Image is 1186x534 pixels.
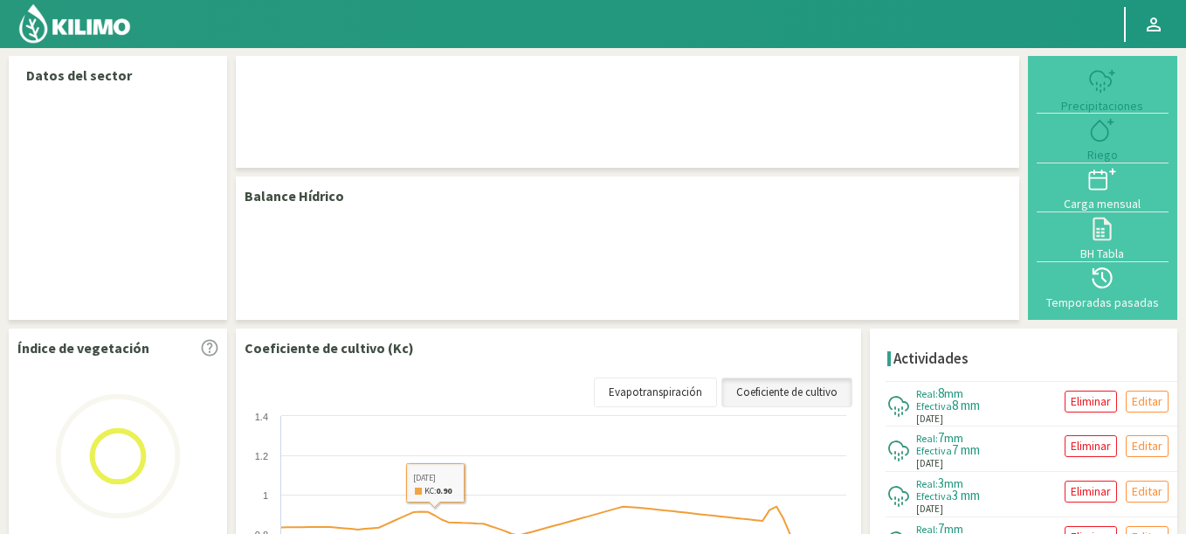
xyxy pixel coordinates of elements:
[916,444,952,457] span: Efectiva
[893,350,969,367] h4: Actividades
[255,412,268,422] text: 1.4
[1042,198,1163,210] div: Carga mensual
[245,185,344,206] p: Balance Hídrico
[1042,100,1163,112] div: Precipitaciones
[1071,482,1111,502] p: Eliminar
[944,385,963,401] span: mm
[1132,436,1162,456] p: Editar
[952,487,980,503] span: 3 mm
[1042,247,1163,260] div: BH Tabla
[952,441,980,458] span: 7 mm
[916,399,952,413] span: Efectiva
[944,430,963,446] span: mm
[944,475,963,491] span: mm
[952,397,980,413] span: 8 mm
[263,490,268,501] text: 1
[1126,391,1169,413] button: Editar
[17,337,149,358] p: Índice de vegetación
[17,3,132,45] img: Kilimo
[245,337,414,358] p: Coeficiente de cultivo (Kc)
[1065,481,1117,503] button: Eliminar
[1065,435,1117,457] button: Eliminar
[1071,436,1111,456] p: Eliminar
[1042,296,1163,309] div: Temporadas pasadas
[1037,114,1169,163] button: Riego
[1037,65,1169,114] button: Precipitaciones
[916,477,938,490] span: Real:
[916,489,952,503] span: Efectiva
[1037,163,1169,212] button: Carga mensual
[26,65,210,86] p: Datos del sector
[1126,435,1169,457] button: Editar
[1042,149,1163,161] div: Riego
[1071,392,1111,412] p: Eliminar
[916,387,938,400] span: Real:
[1037,212,1169,261] button: BH Tabla
[1065,391,1117,413] button: Eliminar
[1132,392,1162,412] p: Editar
[916,412,943,427] span: [DATE]
[594,378,717,407] a: Evapotranspiración
[1132,482,1162,502] p: Editar
[916,502,943,517] span: [DATE]
[938,429,944,446] span: 7
[255,451,268,461] text: 1.2
[938,475,944,491] span: 3
[916,456,943,471] span: [DATE]
[1037,262,1169,311] button: Temporadas pasadas
[721,378,852,407] a: Coeficiente de cultivo
[1126,481,1169,503] button: Editar
[938,385,944,401] span: 8
[916,432,938,445] span: Real:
